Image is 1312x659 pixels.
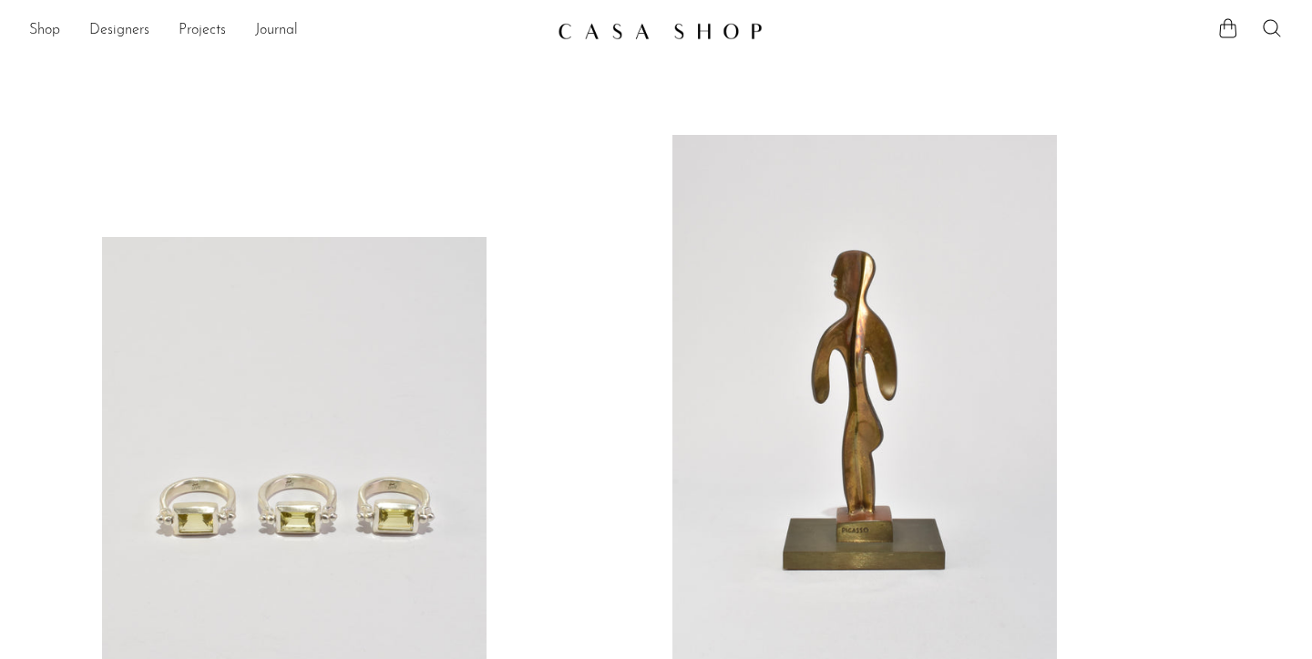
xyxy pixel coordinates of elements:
ul: NEW HEADER MENU [29,15,543,46]
a: Projects [179,19,226,43]
nav: Desktop navigation [29,15,543,46]
a: Designers [89,19,149,43]
a: Journal [255,19,298,43]
a: Shop [29,19,60,43]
